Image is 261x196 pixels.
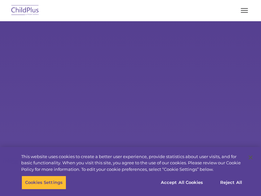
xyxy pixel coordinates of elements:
[22,176,66,189] button: Cookies Settings
[243,150,258,165] button: Close
[157,176,207,189] button: Accept All Cookies
[211,176,252,189] button: Reject All
[10,3,40,18] img: ChildPlus by Procare Solutions
[21,154,243,173] div: This website uses cookies to create a better user experience, provide statistics about user visit...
